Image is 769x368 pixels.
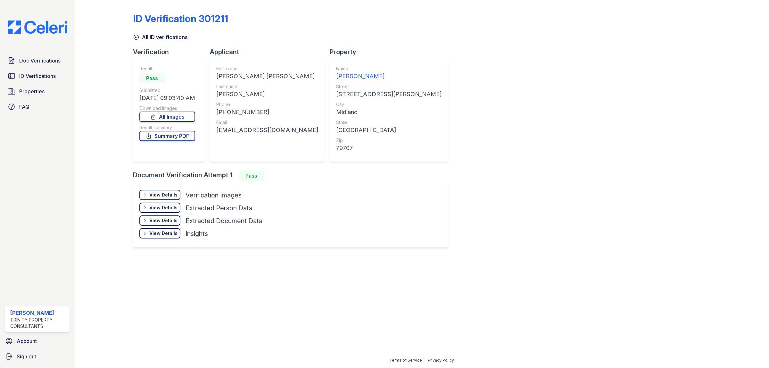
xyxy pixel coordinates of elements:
a: All ID verifications [133,33,188,41]
div: View Details [149,230,178,237]
a: Name [PERSON_NAME] [336,65,442,81]
div: [PHONE_NUMBER] [216,108,318,117]
div: Phone [216,101,318,108]
div: Applicant [210,47,330,56]
div: [PERSON_NAME] [10,309,67,317]
a: ID Verifications [5,70,70,82]
span: Doc Verifications [19,57,61,64]
a: FAQ [5,100,70,113]
div: Street [336,83,442,90]
span: FAQ [19,103,29,111]
div: Download Images [139,105,195,112]
div: Pass [239,171,264,181]
div: Verification [133,47,210,56]
div: [GEOGRAPHIC_DATA] [336,126,442,135]
a: Terms of Service [389,358,422,363]
div: Insights [186,229,208,238]
a: All Images [139,112,195,122]
div: 79707 [336,144,442,153]
div: Trinity Property Consultants [10,317,67,330]
div: [PERSON_NAME] [216,90,318,99]
div: Result [139,65,195,72]
span: Sign out [17,353,36,360]
div: [EMAIL_ADDRESS][DOMAIN_NAME] [216,126,318,135]
div: Property [330,47,453,56]
div: Last name [216,83,318,90]
div: Pass [139,73,165,83]
a: Summary PDF [139,131,195,141]
div: Extracted Document Data [186,216,262,225]
div: [PERSON_NAME] [336,72,442,81]
a: Account [3,335,72,347]
div: State [336,119,442,126]
div: City [336,101,442,108]
img: CE_Logo_Blue-a8612792a0a2168367f1c8372b55b34899dd931a85d93a1a3d3e32e68fde9ad4.png [3,21,72,34]
div: Result summary [139,124,195,131]
a: Properties [5,85,70,98]
a: Sign out [3,350,72,363]
span: Account [17,337,37,345]
div: [PERSON_NAME] [PERSON_NAME] [216,72,318,81]
div: Email [216,119,318,126]
div: First name [216,65,318,72]
div: Submitted [139,87,195,94]
div: View Details [149,205,178,211]
a: Doc Verifications [5,54,70,67]
div: Extracted Person Data [186,204,252,213]
div: | [424,358,426,363]
div: Verification Images [186,191,242,200]
div: [DATE] 09:03:40 AM [139,94,195,103]
div: ID Verification 301211 [133,13,228,24]
div: View Details [149,217,178,224]
span: Properties [19,88,45,95]
a: Privacy Policy [428,358,454,363]
span: ID Verifications [19,72,56,80]
div: Midland [336,108,442,117]
div: View Details [149,192,178,198]
div: Zip [336,137,442,144]
div: Document Verification Attempt 1 [133,171,453,181]
div: Name [336,65,442,72]
div: [STREET_ADDRESS][PERSON_NAME] [336,90,442,99]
